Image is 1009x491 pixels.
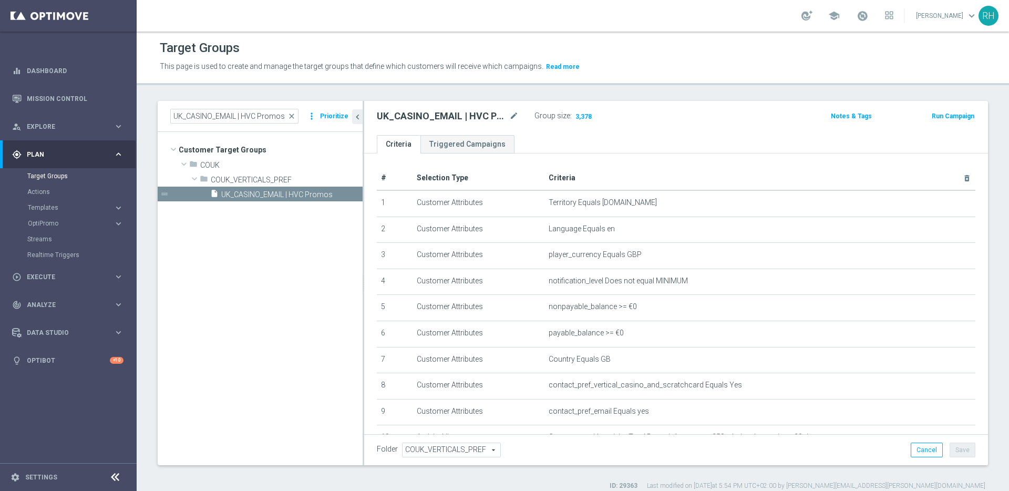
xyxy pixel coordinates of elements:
div: Execute [12,272,114,282]
span: payable_balance >= €0 [549,329,624,337]
button: play_circle_outline Execute keyboard_arrow_right [12,273,124,281]
button: Save [950,443,975,457]
button: Cancel [911,443,943,457]
button: Templates keyboard_arrow_right [27,203,124,212]
a: [PERSON_NAME]keyboard_arrow_down [915,8,979,24]
div: Plan [12,150,114,159]
i: keyboard_arrow_right [114,203,123,213]
i: track_changes [12,300,22,310]
button: track_changes Analyze keyboard_arrow_right [12,301,124,309]
td: 3 [377,243,413,269]
div: Mission Control [12,95,124,103]
button: Notes & Tags [830,110,873,122]
a: Dashboard [27,57,123,85]
span: Explore [27,124,114,130]
i: gps_fixed [12,150,22,159]
input: Quick find group or folder [170,109,298,124]
span: contact_pref_vertical_casino_and_scratchcard Equals Yes [549,381,742,390]
span: notification_level Does not equal MINIMUM [549,277,688,285]
span: Customers with activity, Total Deposit Amount >= 250 , during the previous 30 days [549,433,820,442]
a: Triggered Campaigns [420,135,514,154]
button: chevron_left [352,109,363,124]
i: keyboard_arrow_right [114,300,123,310]
label: ID: 29363 [610,482,637,490]
span: close [287,112,296,120]
i: keyboard_arrow_right [114,149,123,159]
button: Run Campaign [931,110,975,122]
div: Explore [12,122,114,131]
a: Streams [27,235,109,243]
i: folder [200,175,208,187]
div: Streams [27,231,136,247]
i: person_search [12,122,22,131]
th: # [377,166,413,190]
td: Activity History [413,425,544,452]
span: 3,378 [574,112,593,122]
span: Analyze [27,302,114,308]
label: Last modified on [DATE] at 5:54 PM UTC+02:00 by [PERSON_NAME][EMAIL_ADDRESS][PERSON_NAME][DOMAIN_... [647,482,985,490]
i: settings [11,473,20,482]
span: Execute [27,274,114,280]
div: OptiPromo [28,220,114,227]
td: Customer Attributes [413,295,544,321]
div: Target Groups [27,168,136,184]
i: insert_drive_file [210,189,219,201]
label: : [570,111,572,120]
i: keyboard_arrow_right [114,121,123,131]
div: Dashboard [12,57,123,85]
span: nonpayable_balance >= €0 [549,302,637,311]
a: Mission Control [27,85,123,112]
td: Customer Attributes [413,347,544,373]
span: school [828,10,840,22]
span: Criteria [549,173,575,182]
td: 8 [377,373,413,400]
button: gps_fixed Plan keyboard_arrow_right [12,150,124,159]
span: keyboard_arrow_down [966,10,977,22]
span: COUK [200,161,363,170]
div: RH [979,6,998,26]
td: 7 [377,347,413,373]
span: contact_pref_email Equals yes [549,407,649,416]
span: Territory Equals [DOMAIN_NAME] [549,198,657,207]
td: 2 [377,217,413,243]
div: Templates [28,204,114,211]
i: folder [189,160,198,172]
div: Analyze [12,300,114,310]
td: Customer Attributes [413,321,544,347]
span: UK_CASINO_EMAIL | HVC Promos [221,190,363,199]
div: Realtime Triggers [27,247,136,263]
td: 5 [377,295,413,321]
div: equalizer Dashboard [12,67,124,75]
button: lightbulb Optibot +10 [12,356,124,365]
i: keyboard_arrow_right [114,272,123,282]
td: 4 [377,269,413,295]
i: chevron_left [353,112,363,122]
a: Actions [27,188,109,196]
div: Optibot [12,346,123,374]
i: equalizer [12,66,22,76]
td: Customer Attributes [413,190,544,217]
span: Templates [28,204,103,211]
div: Mission Control [12,85,123,112]
i: delete_forever [963,174,971,182]
i: play_circle_outline [12,272,22,282]
i: keyboard_arrow_right [114,328,123,337]
button: Data Studio keyboard_arrow_right [12,329,124,337]
span: Customer Target Groups [179,142,363,157]
div: Templates [27,200,136,216]
td: Customer Attributes [413,243,544,269]
td: Customer Attributes [413,399,544,425]
i: more_vert [306,109,317,124]
span: This page is used to create and manage the target groups that define which customers will receive... [160,62,543,70]
button: Prioritize [318,109,350,124]
span: Language Equals en [549,224,615,233]
span: COUK_VERTICALS_PREF [211,176,363,185]
span: Data Studio [27,330,114,336]
div: person_search Explore keyboard_arrow_right [12,122,124,131]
